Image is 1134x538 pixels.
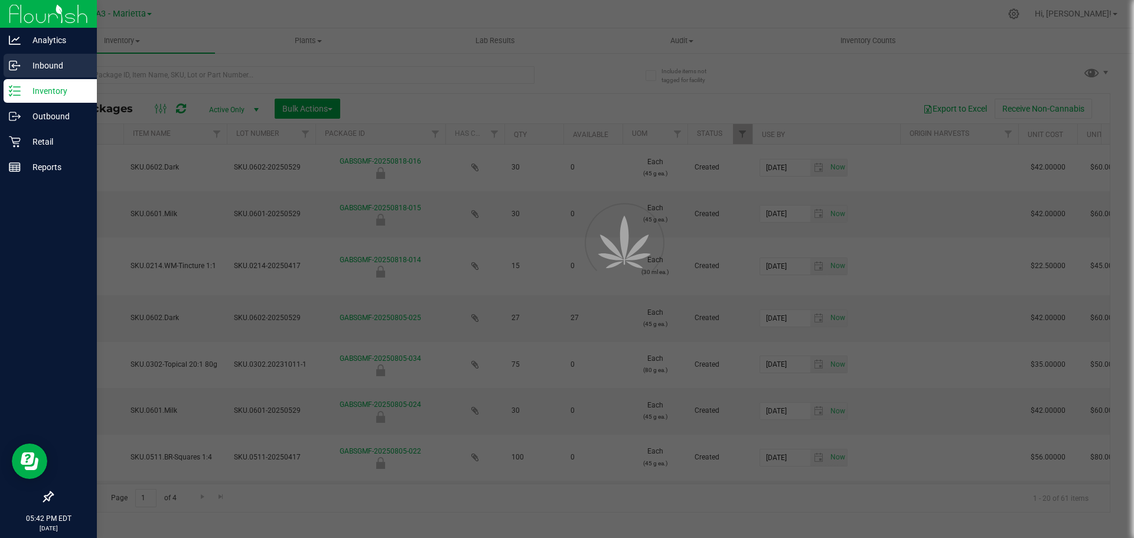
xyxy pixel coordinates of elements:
[5,524,92,533] p: [DATE]
[9,161,21,173] inline-svg: Reports
[21,160,92,174] p: Reports
[21,84,92,98] p: Inventory
[9,85,21,97] inline-svg: Inventory
[9,136,21,148] inline-svg: Retail
[9,110,21,122] inline-svg: Outbound
[9,60,21,71] inline-svg: Inbound
[12,444,47,479] iframe: Resource center
[9,34,21,46] inline-svg: Analytics
[21,33,92,47] p: Analytics
[5,513,92,524] p: 05:42 PM EDT
[21,109,92,123] p: Outbound
[21,135,92,149] p: Retail
[21,58,92,73] p: Inbound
